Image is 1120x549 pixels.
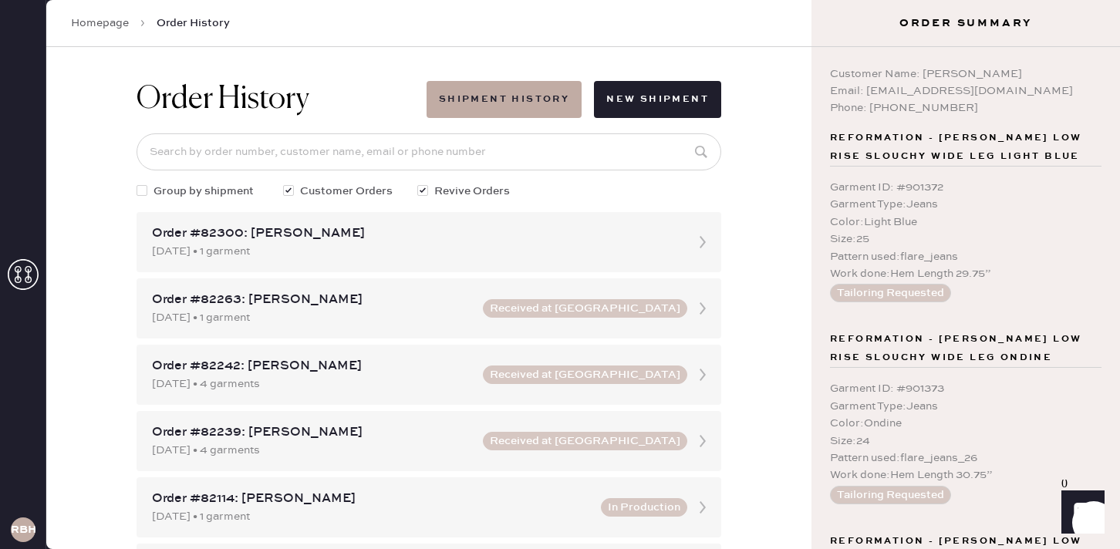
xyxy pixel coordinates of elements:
div: Order #82242: [PERSON_NAME] [152,357,474,376]
div: [DATE] • 1 garment [152,243,678,260]
div: Customer Name: [PERSON_NAME] [830,66,1101,83]
h3: Order Summary [811,15,1120,31]
h1: Order History [137,81,309,118]
div: [DATE] • 4 garments [152,442,474,459]
div: Pattern used : flare_jeans [830,248,1101,265]
div: Work done : Hem Length 30.75” [830,466,1101,483]
button: Shipment History [427,81,582,118]
iframe: Front Chat [1047,480,1113,546]
div: Email: [EMAIL_ADDRESS][DOMAIN_NAME] [830,83,1101,99]
span: Group by shipment [153,183,254,200]
div: Work done : Hem Length 29.75” [830,265,1101,282]
span: Customer Orders [300,183,393,200]
button: New Shipment [594,81,721,118]
button: Received at [GEOGRAPHIC_DATA] [483,365,687,384]
button: Tailoring Requested [830,284,951,302]
div: Color : Light Blue [830,214,1101,231]
div: Garment ID : # 901373 [830,380,1101,397]
div: Color : Ondine [830,415,1101,432]
input: Search by order number, customer name, email or phone number [137,133,721,170]
div: [DATE] • 1 garment [152,508,592,525]
div: Garment Type : Jeans [830,196,1101,213]
div: Size : 24 [830,433,1101,450]
span: Reformation - [PERSON_NAME] Low Rise Slouchy Wide Leg Ondine [830,330,1101,367]
span: Revive Orders [434,183,510,200]
div: Garment Type : Jeans [830,398,1101,415]
div: Size : 25 [830,231,1101,248]
h3: RBHA [11,524,35,535]
div: [DATE] • 4 garments [152,376,474,392]
a: Homepage [71,15,129,31]
button: In Production [601,498,687,517]
span: Reformation - [PERSON_NAME] Low Rise Slouchy Wide Leg Light Blue [830,129,1101,166]
div: Phone: [PHONE_NUMBER] [830,99,1101,116]
div: Garment ID : # 901372 [830,179,1101,196]
button: Tailoring Requested [830,486,951,504]
span: Order History [157,15,230,31]
div: Order #82239: [PERSON_NAME] [152,423,474,442]
div: Order #82263: [PERSON_NAME] [152,291,474,309]
div: Order #82114: [PERSON_NAME] [152,490,592,508]
div: Order #82300: [PERSON_NAME] [152,224,678,243]
div: Pattern used : flare_jeans_26 [830,450,1101,466]
div: [DATE] • 1 garment [152,309,474,326]
button: Received at [GEOGRAPHIC_DATA] [483,432,687,450]
button: Received at [GEOGRAPHIC_DATA] [483,299,687,318]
